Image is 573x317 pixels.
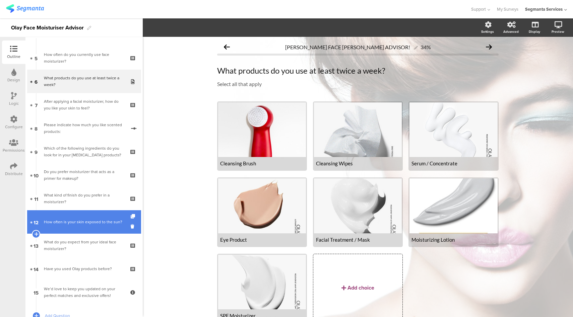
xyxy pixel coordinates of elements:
div: Display [529,29,540,34]
div: Moisturizing Lotion [411,237,495,243]
div: How often is your skin exposed to the sun? [44,219,124,225]
div: We’d love to keep you updated on your perfect matches and exclusive offers! [44,286,124,299]
div: Outline [7,54,20,60]
div: Have you used Olay products before? [44,265,124,272]
a: 11 What kind of finish do you prefer in a moisturizer? [27,187,141,210]
span: 9 [35,148,38,155]
a: 12 How often is your skin exposed to the sun? [27,210,141,234]
div: Cleansing Wipes [316,160,400,166]
div: Please indicate how much you like scented products: [44,122,126,135]
span: 11 [34,195,38,202]
div: What products do you use at least twice a week? [44,75,124,88]
span: 12 [34,218,39,226]
p: What products do you use at least twice a week? [217,66,499,76]
div: Design [7,77,20,83]
a: 15 We’d love to keep you updated on your perfect matches and exclusive offers! [27,281,141,304]
span: Support [471,6,486,12]
div: Serum / Concentrate [411,160,495,166]
div: Add choice [347,284,374,292]
a: 6 What products do you use at least twice a week? [27,70,141,93]
div: Configure [5,124,23,130]
div: Cleansing Brush [220,160,304,166]
a: 10 Do you prefer moisturizer that acts as a primer for makeup? [27,163,141,187]
div: 34% [421,44,431,50]
a: 9 Which of the following ingredients do you look for in your [MEDICAL_DATA] products? [27,140,141,163]
div: Eye Product [220,237,304,243]
div: Olay Face Moisturiser Advisor [11,22,84,33]
span: 15 [34,289,39,296]
span: 8 [35,125,38,132]
div: What do you expect from your ideal face moisturizer? [44,239,124,252]
div: After applying a facial moisturizer, how do you like your skin to feel? [44,98,124,111]
p: Select all that apply [217,81,499,87]
div: Permissions [3,147,25,153]
div: Logic [9,100,19,106]
img: segmanta logo [6,4,44,13]
a: 7 After applying a facial moisturizer, how do you like your skin to feel? [27,93,141,116]
span: 10 [34,171,39,179]
span: 7 [35,101,38,108]
div: Advanced [503,29,519,34]
i: Delete [131,223,136,230]
div: Segmanta Services [525,6,563,12]
div: Settings [481,29,494,34]
span: OLAY FACE MOISTURISER ADVISOR! [285,44,410,50]
div: Do you prefer moisturizer that acts as a primer for makeup? [44,168,124,182]
div: Distribute [5,171,23,177]
div: Preview [552,29,564,34]
span: 13 [34,242,39,249]
a: 5 How often do you currently use face moisturizer? [27,46,141,70]
div: How often do you currently use face moisturizer? [44,51,124,65]
span: 14 [34,265,39,272]
span: 6 [35,78,38,85]
a: 14 Have you used Olay products before? [27,257,141,281]
span: 5 [35,54,38,62]
a: 13 What do you expect from your ideal face moisturizer? [27,234,141,257]
div: Facial Treatment / Mask [316,237,400,243]
a: 8 Please indicate how much you like scented products: [27,116,141,140]
span: 4 [35,31,38,38]
div: What kind of finish do you prefer in a moisturizer? [44,192,124,205]
div: Which of the following ingredients do you look for in your skin care products? [44,145,124,158]
i: Duplicate [131,214,136,219]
